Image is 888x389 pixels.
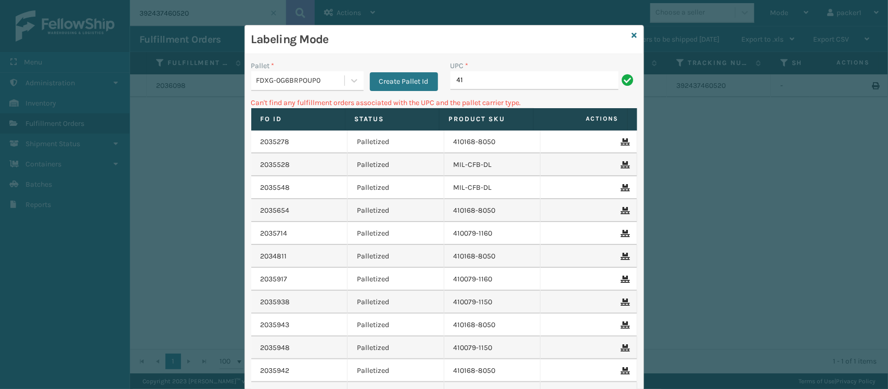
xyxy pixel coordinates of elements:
[261,160,290,170] a: 2035528
[348,359,444,382] td: Palletized
[251,60,275,71] label: Pallet
[444,153,541,176] td: MIL-CFB-DL
[370,72,438,91] button: Create Pallet Id
[621,299,627,306] i: Remove From Pallet
[348,245,444,268] td: Palletized
[444,222,541,245] td: 410079-1160
[444,268,541,291] td: 410079-1160
[348,222,444,245] td: Palletized
[621,321,627,329] i: Remove From Pallet
[261,366,290,376] a: 2035942
[621,138,627,146] i: Remove From Pallet
[444,131,541,153] td: 410168-8050
[621,207,627,214] i: Remove From Pallet
[348,314,444,336] td: Palletized
[621,344,627,352] i: Remove From Pallet
[449,114,524,124] label: Product SKU
[444,336,541,359] td: 410079-1150
[261,183,290,193] a: 2035548
[261,297,290,307] a: 2035938
[261,274,288,284] a: 2035917
[251,32,628,47] h3: Labeling Mode
[621,276,627,283] i: Remove From Pallet
[261,228,288,239] a: 2035714
[444,245,541,268] td: 410168-8050
[261,320,290,330] a: 2035943
[444,291,541,314] td: 410079-1150
[621,184,627,191] i: Remove From Pallet
[348,131,444,153] td: Palletized
[621,253,627,260] i: Remove From Pallet
[348,291,444,314] td: Palletized
[256,75,345,86] div: FDXG-0G6BRPOUP0
[348,176,444,199] td: Palletized
[348,268,444,291] td: Palletized
[444,359,541,382] td: 410168-8050
[621,367,627,374] i: Remove From Pallet
[444,314,541,336] td: 410168-8050
[621,230,627,237] i: Remove From Pallet
[444,176,541,199] td: MIL-CFB-DL
[451,60,469,71] label: UPC
[348,153,444,176] td: Palletized
[444,199,541,222] td: 410168-8050
[261,114,336,124] label: Fo Id
[261,251,287,262] a: 2034811
[348,199,444,222] td: Palletized
[348,336,444,359] td: Palletized
[261,137,290,147] a: 2035278
[251,97,637,108] p: Can't find any fulfillment orders associated with the UPC and the pallet carrier type.
[355,114,430,124] label: Status
[537,110,625,127] span: Actions
[621,161,627,168] i: Remove From Pallet
[261,343,290,353] a: 2035948
[261,205,290,216] a: 2035654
